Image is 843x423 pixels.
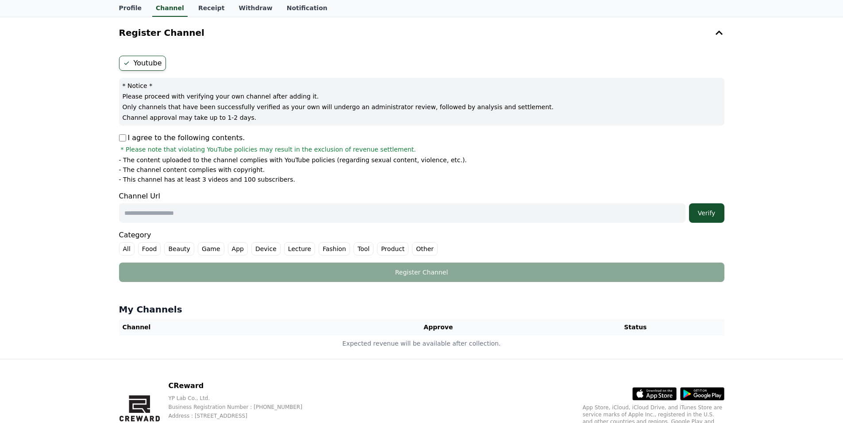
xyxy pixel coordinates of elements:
[23,293,38,301] span: Home
[115,20,728,45] button: Register Channel
[119,56,166,71] label: Youtube
[168,412,316,419] p: Address : [STREET_ADDRESS]
[131,293,153,301] span: Settings
[547,319,724,335] th: Status
[164,242,194,255] label: Beauty
[137,268,707,277] div: Register Channel
[354,242,373,255] label: Tool
[138,242,161,255] label: Food
[377,242,408,255] label: Product
[412,242,438,255] label: Other
[228,242,248,255] label: App
[168,381,316,391] p: CReward
[251,242,281,255] label: Device
[123,103,721,111] p: Only channels that have been successfully verified as your own will undergo an administrator revi...
[330,319,547,335] th: Approve
[119,28,204,38] h4: Register Channel
[123,81,721,90] p: * Notice *
[58,280,114,302] a: Messages
[693,209,721,217] div: Verify
[119,242,135,255] label: All
[119,175,295,184] p: - This channel has at least 3 videos and 100 subscribers.
[119,335,724,352] td: Expected revenue will be available after collection.
[119,263,724,282] button: Register Channel
[319,242,350,255] label: Fashion
[119,165,265,174] p: - The channel content complies with copyright.
[119,133,245,143] p: I agree to the following contents.
[119,303,724,316] h4: My Channels
[119,319,330,335] th: Channel
[121,145,416,154] span: * Please note that violating YouTube policies may result in the exclusion of revenue settlement.
[119,191,724,223] div: Channel Url
[689,203,724,223] button: Verify
[168,404,316,411] p: Business Registration Number : [PHONE_NUMBER]
[119,230,724,255] div: Category
[3,280,58,302] a: Home
[114,280,170,302] a: Settings
[123,92,721,101] p: Please proceed with verifying your own channel after adding it.
[123,113,721,122] p: Channel approval may take up to 1-2 days.
[73,294,100,301] span: Messages
[198,242,224,255] label: Game
[119,156,467,164] p: - The content uploaded to the channel complies with YouTube policies (regarding sexual content, v...
[284,242,315,255] label: Lecture
[168,395,316,402] p: YP Lab Co., Ltd.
